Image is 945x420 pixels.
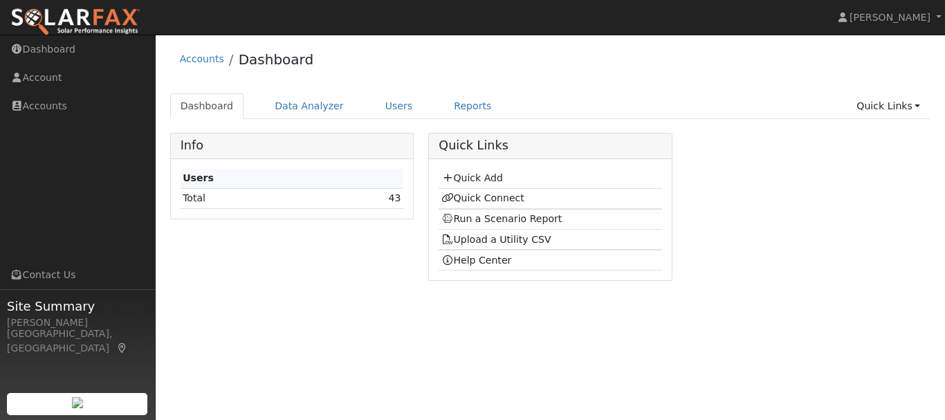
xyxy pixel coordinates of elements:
a: Quick Add [441,172,503,183]
a: Map [116,343,129,354]
a: Upload a Utility CSV [441,234,551,245]
td: Total [181,188,318,208]
a: Quick Connect [441,192,524,203]
a: 43 [389,192,401,203]
a: Data Analyzer [264,93,354,119]
a: Run a Scenario Report [441,213,562,224]
strong: Users [183,172,214,183]
a: Dashboard [239,51,314,68]
a: Accounts [180,53,224,64]
img: SolarFax [10,8,140,37]
a: Help Center [441,255,512,266]
a: Users [375,93,423,119]
div: [PERSON_NAME] [7,316,148,330]
span: [PERSON_NAME] [850,12,930,23]
h5: Info [181,138,403,153]
span: Site Summary [7,297,148,316]
a: Dashboard [170,93,244,119]
a: Reports [443,93,502,119]
a: Quick Links [846,93,930,119]
h5: Quick Links [439,138,661,153]
div: [GEOGRAPHIC_DATA], [GEOGRAPHIC_DATA] [7,327,148,356]
img: retrieve [72,397,83,408]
